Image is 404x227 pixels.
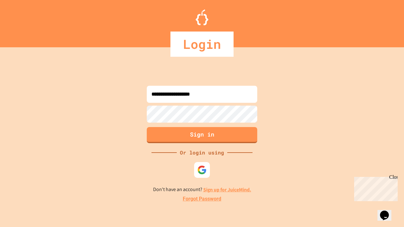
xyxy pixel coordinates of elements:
iframe: chat widget [352,174,398,201]
a: Sign up for JuiceMind. [203,186,251,193]
div: Or login using [177,149,227,156]
div: Login [170,32,234,57]
button: Sign in [147,127,257,143]
img: Logo.svg [196,9,208,25]
iframe: chat widget [377,202,398,221]
div: Chat with us now!Close [3,3,44,40]
img: google-icon.svg [197,165,207,175]
p: Don't have an account? [153,186,251,194]
a: Forgot Password [183,195,221,203]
